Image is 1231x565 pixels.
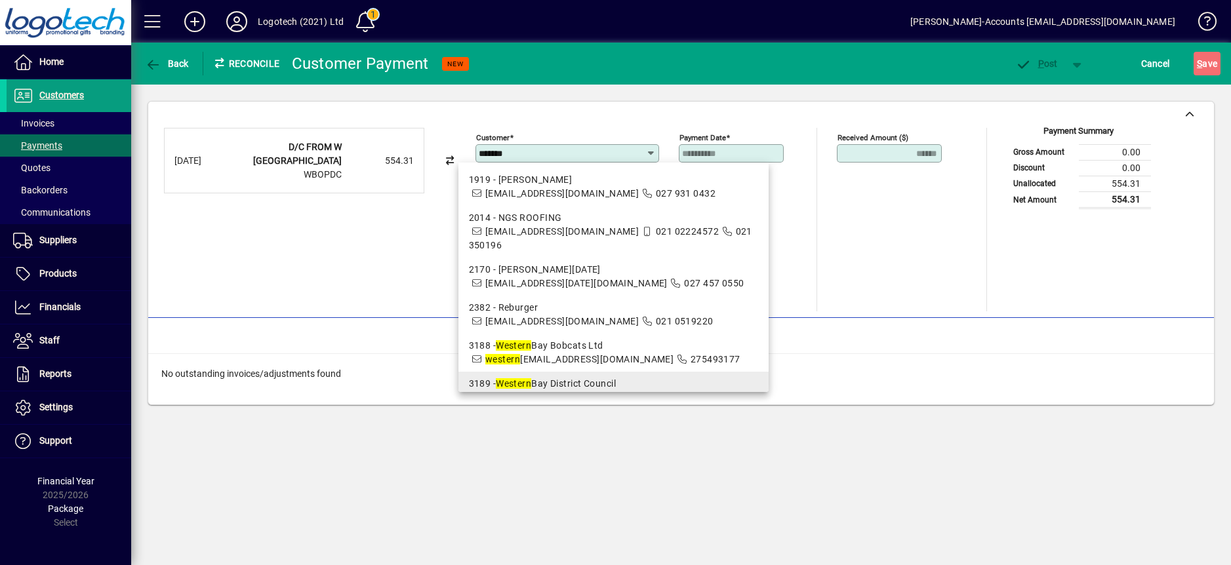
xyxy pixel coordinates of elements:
[7,291,131,324] a: Financials
[7,46,131,79] a: Home
[174,154,227,168] div: [DATE]
[7,358,131,391] a: Reports
[39,90,84,100] span: Customers
[485,354,520,364] em: western
[7,391,131,424] a: Settings
[13,163,50,173] span: Quotes
[447,60,464,68] span: NEW
[458,168,769,206] mat-option: 1919 - MONTEITH JULIE
[39,235,77,245] span: Suppliers
[145,58,189,69] span: Back
[1079,176,1151,191] td: 554.31
[7,324,131,357] a: Staff
[469,173,759,187] div: 1919 - [PERSON_NAME]
[1079,160,1151,176] td: 0.00
[1009,52,1064,75] button: Post
[7,179,131,201] a: Backorders
[458,258,769,296] mat-option: 2170 - Parker Noel
[458,206,769,258] mat-option: 2014 - NGS ROOFING
[253,142,342,166] strong: D/C FROM W [GEOGRAPHIC_DATA]
[1141,53,1170,74] span: Cancel
[1138,52,1173,75] button: Cancel
[679,133,726,142] mat-label: Payment Date
[39,302,81,312] span: Financials
[691,354,740,364] span: 275493177
[39,435,72,446] span: Support
[1015,58,1058,69] span: ost
[469,211,759,225] div: 2014 - NGS ROOFING
[1007,125,1151,144] div: Payment Summary
[469,301,759,315] div: 2382 - Reburger
[39,368,71,379] span: Reports
[304,169,342,180] span: WBOPDC
[39,402,73,412] span: Settings
[148,354,1214,394] div: No outstanding invoices/adjustments found
[469,263,759,277] div: 2170 - [PERSON_NAME][DATE]
[1194,52,1221,75] button: Save
[37,476,94,486] span: Financial Year
[476,133,510,142] mat-label: Customer
[496,340,531,351] em: Western
[1007,160,1079,176] td: Discount
[13,118,54,128] span: Invoices
[656,226,719,237] span: 021 02224572
[469,377,759,391] div: 3189 - Bay District Council
[39,335,60,345] span: Staff
[837,133,908,142] mat-label: Received Amount ($)
[485,188,639,199] span: [EMAIL_ADDRESS][DOMAIN_NAME]
[485,354,674,364] span: [EMAIL_ADDRESS][DOMAIN_NAME]
[7,425,131,458] a: Support
[7,134,131,157] a: Payments
[1007,128,1151,209] app-page-summary-card: Payment Summary
[216,10,258,33] button: Profile
[469,339,759,353] div: 3188 - Bay Bobcats Ltd
[458,372,769,410] mat-option: 3189 - Western Bay District Council
[656,316,714,326] span: 021 0519220
[1197,53,1217,74] span: ave
[348,154,414,168] div: 554.31
[131,52,203,75] app-page-header-button: Back
[458,334,769,372] mat-option: 3188 - Western Bay Bobcats Ltd
[1007,191,1079,208] td: Net Amount
[656,188,716,199] span: 027 931 0432
[910,11,1175,32] div: [PERSON_NAME]-Accounts [EMAIL_ADDRESS][DOMAIN_NAME]
[203,53,282,74] div: Reconcile
[1007,144,1079,160] td: Gross Amount
[1197,58,1202,69] span: S
[39,268,77,279] span: Products
[458,296,769,334] mat-option: 2382 - Reburger
[1188,3,1215,45] a: Knowledge Base
[258,11,344,32] div: Logotech (2021) Ltd
[174,10,216,33] button: Add
[7,157,131,179] a: Quotes
[39,56,64,67] span: Home
[496,378,531,389] em: Western
[7,224,131,257] a: Suppliers
[7,112,131,134] a: Invoices
[13,207,91,218] span: Communications
[13,140,62,151] span: Payments
[1079,191,1151,208] td: 554.31
[485,278,668,288] span: [EMAIL_ADDRESS][DATE][DOMAIN_NAME]
[48,503,83,514] span: Package
[1007,176,1079,191] td: Unallocated
[1038,58,1044,69] span: P
[7,201,131,224] a: Communications
[1079,144,1151,160] td: 0.00
[7,258,131,290] a: Products
[292,53,429,74] div: Customer Payment
[485,316,639,326] span: [EMAIL_ADDRESS][DOMAIN_NAME]
[684,278,744,288] span: 027 457 0550
[13,185,68,195] span: Backorders
[142,52,192,75] button: Back
[485,226,639,237] span: [EMAIL_ADDRESS][DOMAIN_NAME]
